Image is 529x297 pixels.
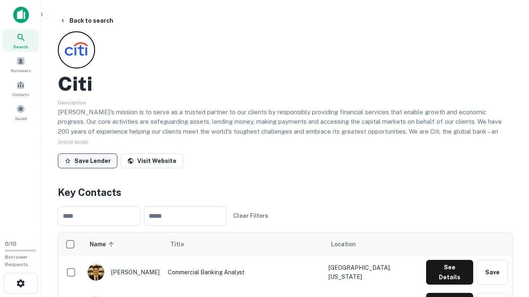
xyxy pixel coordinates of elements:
div: [PERSON_NAME] [87,264,160,281]
button: See Details [426,260,473,285]
h2: Citi [58,72,93,96]
span: Name [90,239,117,249]
span: Contacts [12,91,29,98]
a: Borrowers [2,53,39,75]
th: Name [83,233,164,256]
iframe: Chat Widget [488,231,529,271]
span: Borrowers [11,67,31,74]
button: Save [477,260,508,285]
a: Visit Website [121,153,183,168]
th: Location [324,233,422,256]
button: Clear Filters [230,208,272,223]
a: Contacts [2,77,39,99]
span: Description [58,100,86,106]
a: Search [2,29,39,52]
th: Title [164,233,324,256]
h4: Key Contacts [58,185,512,200]
button: Save Lender [58,153,117,168]
span: Location [331,239,356,249]
button: Back to search [56,13,117,28]
img: 1753279374948 [88,264,104,280]
span: SHOW MORE [58,139,88,145]
span: Saved [15,115,27,122]
td: [GEOGRAPHIC_DATA], [US_STATE] [324,256,422,289]
span: Search [13,43,28,50]
a: Saved [2,101,39,123]
span: Borrower Requests [5,254,28,267]
td: Commercial Banking Analyst [164,256,324,289]
span: Title [170,239,195,249]
img: capitalize-icon.png [13,7,29,23]
span: 0 / 10 [5,241,17,247]
p: [PERSON_NAME]'s mission is to serve as a trusted partner to our clients by responsibly providing ... [58,107,512,156]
